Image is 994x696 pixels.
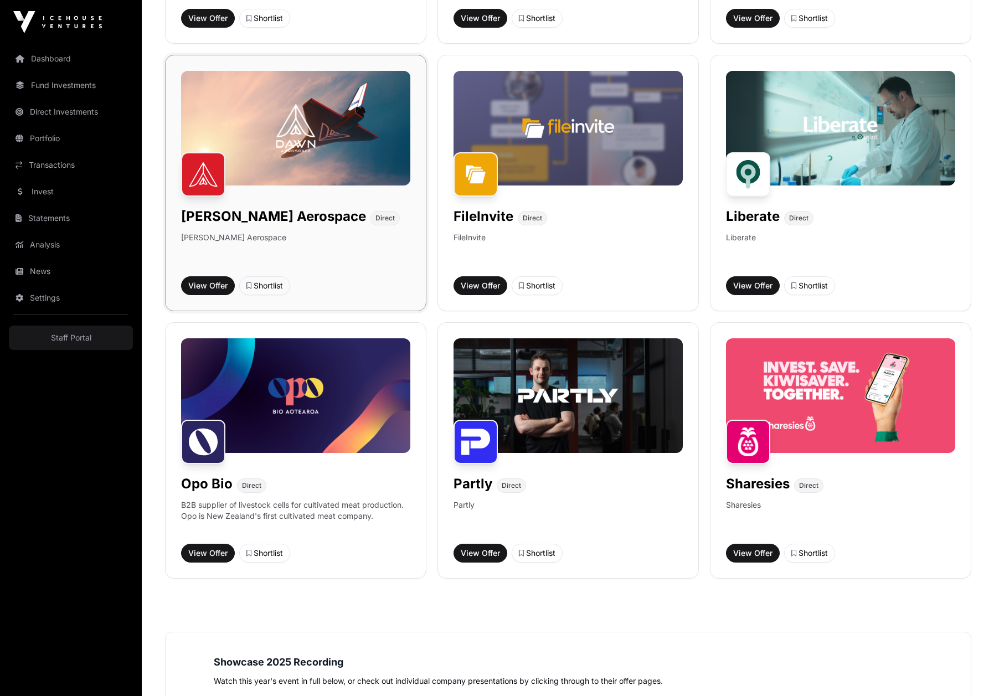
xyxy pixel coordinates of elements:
[181,71,410,185] img: Dawn-Banner.jpg
[246,280,283,291] div: Shortlist
[375,214,395,223] span: Direct
[733,548,772,559] span: View Offer
[519,548,555,559] div: Shortlist
[502,481,521,490] span: Direct
[523,214,542,223] span: Direct
[733,280,772,291] span: View Offer
[181,420,225,464] img: Opo Bio
[726,232,756,267] p: Liberate
[181,499,410,535] p: B2B supplier of livestock cells for cultivated meat production. Opo is New Zealand's first cultiv...
[789,214,808,223] span: Direct
[181,475,233,493] h1: Opo Bio
[791,548,828,559] div: Shortlist
[9,153,133,177] a: Transactions
[246,13,283,24] div: Shortlist
[181,9,235,28] button: View Offer
[9,259,133,283] a: News
[181,544,235,563] button: View Offer
[726,208,780,225] h1: Liberate
[188,548,228,559] span: View Offer
[454,71,683,185] img: File-Invite-Banner.jpg
[726,544,780,563] button: View Offer
[726,71,955,185] img: Liberate-Banner.jpg
[791,280,828,291] div: Shortlist
[784,9,835,28] button: Shortlist
[454,276,507,295] button: View Offer
[454,338,683,453] img: Partly-Banner.jpg
[188,13,228,24] span: View Offer
[519,13,555,24] div: Shortlist
[726,499,761,535] p: Sharesies
[246,548,283,559] div: Shortlist
[188,280,228,291] span: View Offer
[454,9,507,28] button: View Offer
[181,276,235,295] button: View Offer
[784,276,835,295] button: Shortlist
[242,481,261,490] span: Direct
[9,179,133,204] a: Invest
[454,499,475,535] p: Partly
[239,276,290,295] button: Shortlist
[784,544,835,563] button: Shortlist
[13,11,102,33] img: Icehouse Ventures Logo
[9,73,133,97] a: Fund Investments
[454,152,498,197] img: FileInvite
[454,208,513,225] h1: FileInvite
[512,544,563,563] button: Shortlist
[799,481,818,490] span: Direct
[512,9,563,28] button: Shortlist
[791,13,828,24] div: Shortlist
[726,420,770,464] img: Sharesies
[461,13,500,24] span: View Offer
[239,9,290,28] button: Shortlist
[726,9,780,28] button: View Offer
[9,206,133,230] a: Statements
[9,100,133,124] a: Direct Investments
[519,280,555,291] div: Shortlist
[733,13,772,24] span: View Offer
[214,674,923,688] p: Watch this year's event in full below, or check out individual company presentations by clicking ...
[454,475,492,493] h1: Partly
[181,208,366,225] h1: [PERSON_NAME] Aerospace
[181,232,286,267] p: [PERSON_NAME] Aerospace
[181,338,410,453] img: Opo-Bio-Banner.jpg
[9,47,133,71] a: Dashboard
[726,338,955,453] img: Sharesies-Banner.jpg
[726,475,790,493] h1: Sharesies
[454,544,507,563] button: View Offer
[939,643,994,696] iframe: Chat Widget
[214,656,343,668] strong: Showcase 2025 Recording
[239,544,290,563] button: Shortlist
[454,420,498,464] img: Partly
[181,152,225,197] img: Dawn Aerospace
[726,152,770,197] img: Liberate
[454,232,486,267] p: FileInvite
[726,276,780,295] button: View Offer
[461,548,500,559] span: View Offer
[512,276,563,295] button: Shortlist
[9,286,133,310] a: Settings
[461,280,500,291] span: View Offer
[9,233,133,257] a: Analysis
[9,326,133,350] a: Staff Portal
[9,126,133,151] a: Portfolio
